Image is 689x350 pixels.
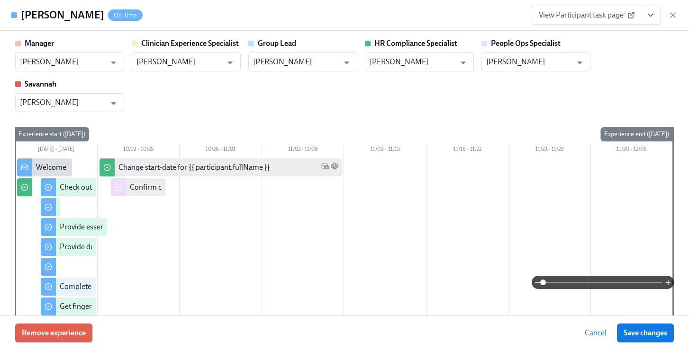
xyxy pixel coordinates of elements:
span: Remove experience [22,328,86,338]
div: Experience end ([DATE]) [600,127,673,141]
button: Remove experience [15,324,92,342]
div: Change start-date for {{ participant.fullName }} [118,162,270,173]
div: 11/30 – 12/06 [591,144,673,157]
button: Open [223,55,237,70]
strong: Clinician Experience Specialist [141,39,239,48]
span: Cancel [585,328,607,338]
div: [DATE] – [DATE] [15,144,98,157]
div: Confirm cleared by People Ops [130,182,230,192]
div: 11/23 – 11/29 [508,144,591,157]
div: 11/09 – 11/15 [344,144,426,157]
strong: Savannah [25,79,56,88]
h4: [PERSON_NAME] [21,8,104,22]
div: 11/16 – 11/22 [426,144,509,157]
button: Cancel [578,324,613,342]
button: Open [572,55,587,70]
div: 10/19 – 10/25 [98,144,180,157]
div: 11/02 – 11/08 [262,144,344,157]
button: View task page [641,6,661,25]
button: Open [339,55,354,70]
div: Provide documents for your I9 verification [60,242,196,252]
div: 10/26 – 11/01 [180,144,262,157]
button: Save changes [617,324,674,342]
div: Welcome from the Charlie Health Compliance Team 👋 [36,162,214,173]
div: Experience start ([DATE]) [15,127,89,141]
span: On Time [108,12,143,19]
a: View Participant task page [531,6,641,25]
strong: Group Lead [258,39,296,48]
span: Slack [331,162,338,173]
button: Open [106,96,121,111]
button: Open [106,55,121,70]
div: Check out our recommended laptop specs [60,182,196,192]
div: Provide essential professional documentation [60,222,208,232]
div: Get fingerprinted [60,301,116,312]
span: Work Email [321,162,329,173]
strong: Manager [25,39,54,48]
strong: People Ops Specialist [491,39,561,48]
span: View Participant task page [539,10,633,20]
button: Open [456,55,471,70]
span: Save changes [624,328,667,338]
strong: HR Compliance Specialist [374,39,457,48]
